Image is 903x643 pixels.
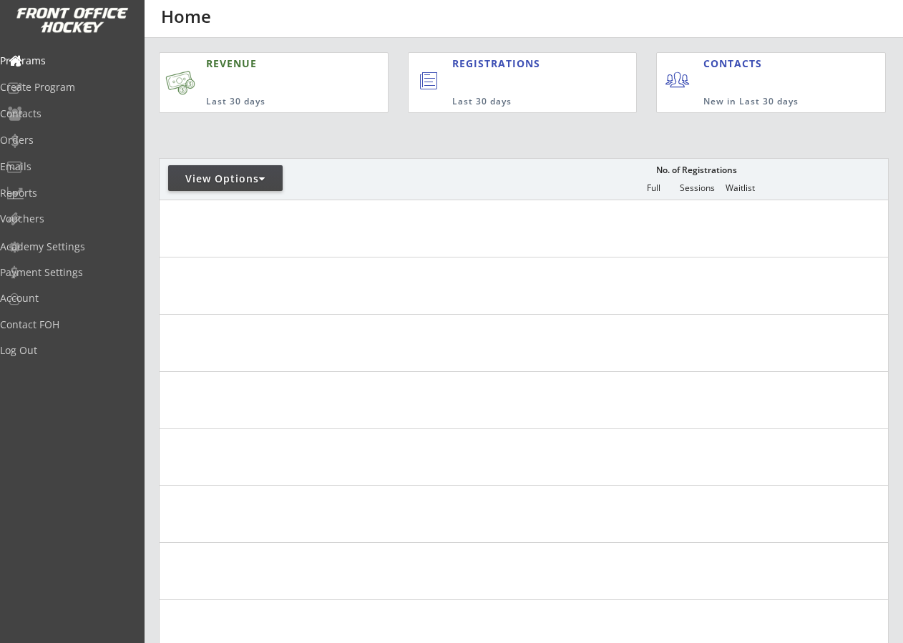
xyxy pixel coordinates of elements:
div: View Options [168,172,283,186]
div: CONTACTS [703,57,768,71]
div: REVENUE [206,57,326,71]
div: REGISTRATIONS [452,57,577,71]
div: New in Last 30 days [703,96,819,108]
div: Waitlist [718,183,761,193]
div: Last 30 days [206,96,326,108]
div: Full [632,183,675,193]
div: No. of Registrations [652,165,741,175]
div: Sessions [675,183,718,193]
div: Last 30 days [452,96,578,108]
